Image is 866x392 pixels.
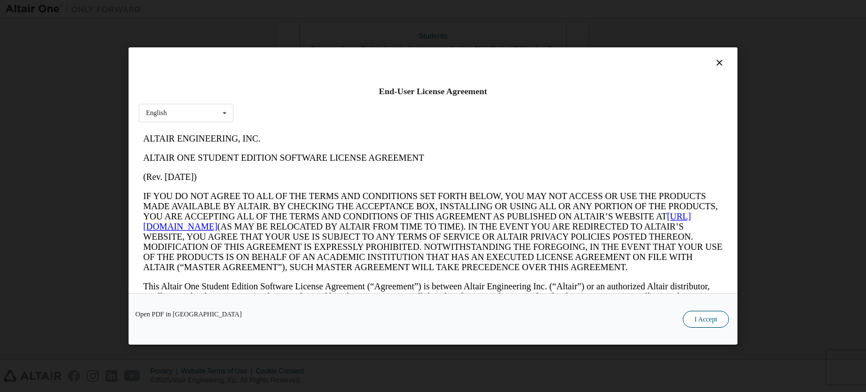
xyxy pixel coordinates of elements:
[683,311,729,328] button: I Accept
[5,24,584,34] p: ALTAIR ONE STUDENT EDITION SOFTWARE LICENSE AGREEMENT
[5,62,584,143] p: IF YOU DO NOT AGREE TO ALL OF THE TERMS AND CONDITIONS SET FORTH BELOW, YOU MAY NOT ACCESS OR USE...
[139,86,727,97] div: End-User License Agreement
[146,109,167,116] div: English
[5,82,553,102] a: [URL][DOMAIN_NAME]
[135,311,242,318] a: Open PDF in [GEOGRAPHIC_DATA]
[5,152,584,193] p: This Altair One Student Edition Software License Agreement (“Agreement”) is between Altair Engine...
[5,43,584,53] p: (Rev. [DATE])
[5,5,584,15] p: ALTAIR ENGINEERING, INC.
